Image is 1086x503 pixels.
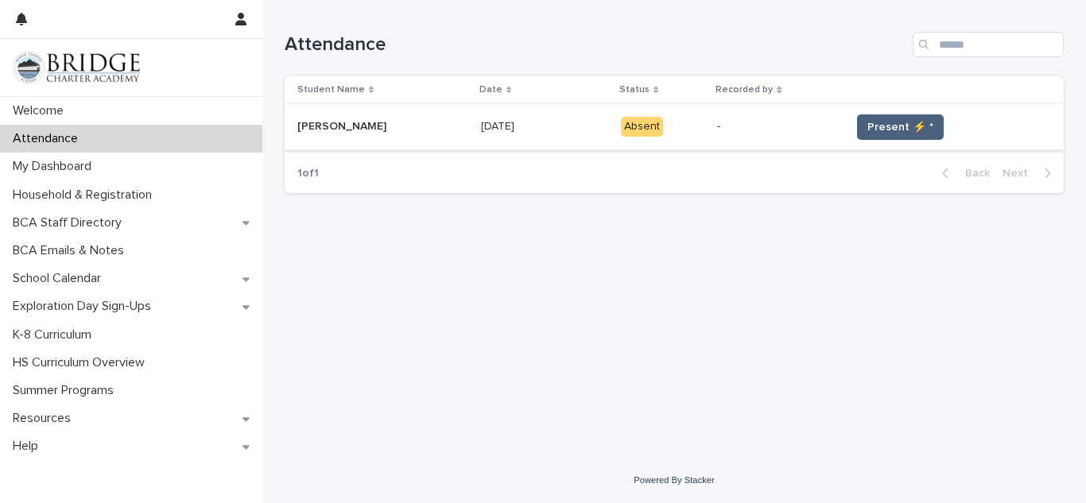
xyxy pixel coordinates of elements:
button: Next [996,166,1064,180]
p: HS Curriculum Overview [6,355,157,370]
a: Powered By Stacker [634,475,714,485]
p: Attendance [6,131,91,146]
div: Absent [621,117,663,137]
h1: Attendance [285,33,906,56]
span: Next [1003,168,1038,179]
p: Student Name [297,81,365,99]
img: V1C1m3IdTEidaUdm9Hs0 [13,52,140,83]
p: Exploration Day Sign-Ups [6,299,164,314]
span: Present ⚡ * [867,119,933,135]
p: 1 of 1 [285,154,332,193]
p: BCA Staff Directory [6,215,134,230]
p: School Calendar [6,271,114,286]
p: Welcome [6,103,76,118]
p: [DATE] [481,117,518,133]
p: Status [619,81,650,99]
span: Back [956,168,990,179]
button: Present ⚡ * [857,114,944,140]
p: Resources [6,411,83,426]
p: K-8 Curriculum [6,327,104,342]
input: Search [913,32,1064,57]
p: Date [479,81,502,99]
p: BCA Emails & Notes [6,243,137,258]
p: Recorded by [716,81,773,99]
p: Household & Registration [6,188,165,203]
tr: [PERSON_NAME][PERSON_NAME] [DATE][DATE] Absent-Present ⚡ * [285,104,1064,150]
p: My Dashboard [6,159,104,174]
p: Summer Programs [6,383,126,398]
p: - [717,120,838,133]
button: Back [929,166,996,180]
p: Help [6,439,51,454]
p: [PERSON_NAME] [297,117,390,133]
